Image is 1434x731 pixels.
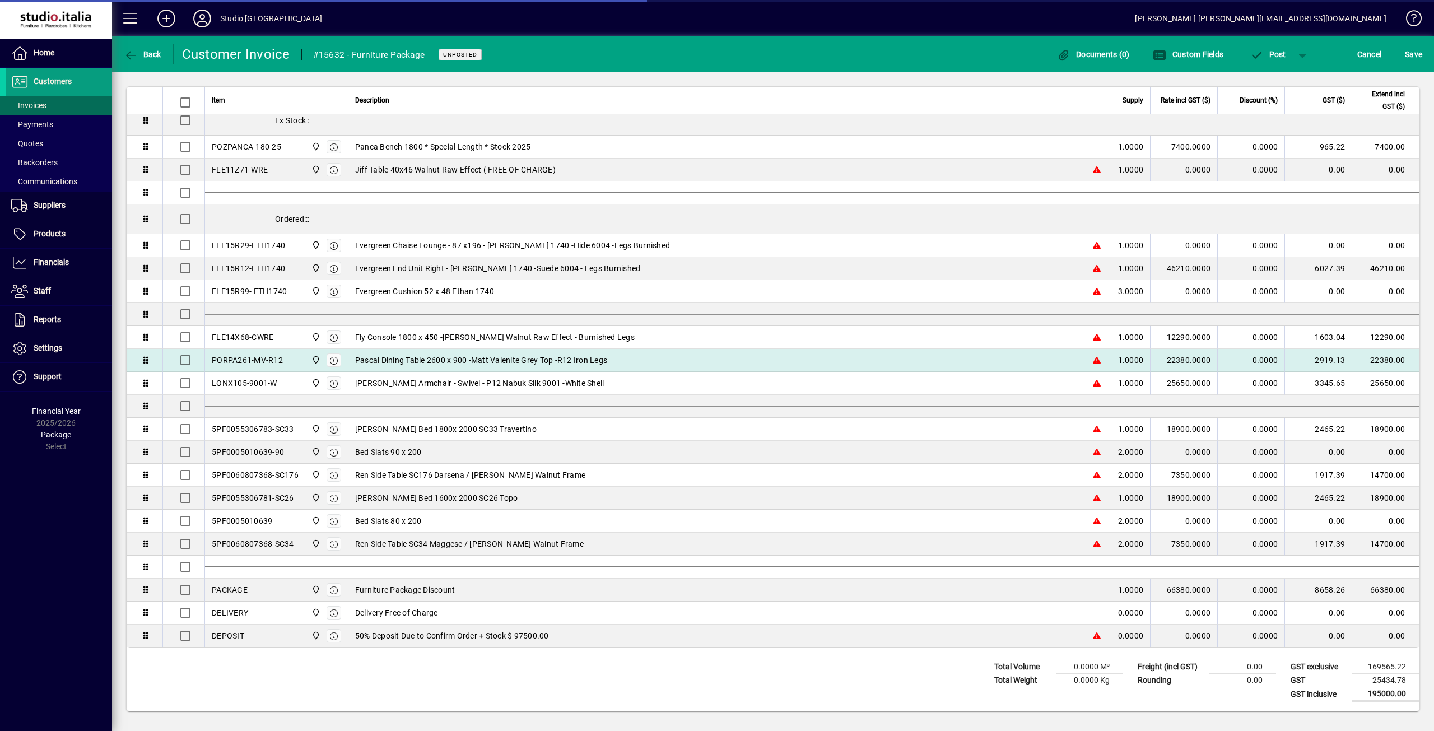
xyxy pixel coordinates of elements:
[309,141,322,153] span: Nugent Street
[1405,45,1422,63] span: ave
[1217,349,1284,372] td: 0.0000
[1352,257,1419,280] td: 46210.00
[6,306,112,334] a: Reports
[6,334,112,362] a: Settings
[1359,88,1405,113] span: Extend incl GST ($)
[1284,326,1352,349] td: 1603.04
[355,141,531,152] span: Panca Bench 1800 * Special Length * Stock 2025
[309,354,322,366] span: Nugent Street
[1157,469,1210,481] div: 7350.0000
[1284,159,1352,181] td: 0.00
[212,378,277,389] div: LONX105-9001-W
[11,139,43,148] span: Quotes
[313,46,425,64] div: #15632 - Furniture Package
[1118,141,1144,152] span: 1.0000
[212,469,299,481] div: 5PF0060807368-SC176
[6,172,112,191] a: Communications
[309,423,322,435] span: Nugent Street
[355,94,389,106] span: Description
[1352,579,1419,602] td: -66380.00
[6,277,112,305] a: Staff
[11,120,53,129] span: Payments
[309,607,322,619] span: Nugent Street
[6,192,112,220] a: Suppliers
[1284,234,1352,257] td: 0.00
[1352,533,1419,556] td: 14700.00
[1161,94,1210,106] span: Rate incl GST ($)
[1118,355,1144,366] span: 1.0000
[309,538,322,550] span: Nugent Street
[1217,418,1284,441] td: 0.0000
[309,285,322,297] span: Nugent Street
[1157,538,1210,550] div: 7350.0000
[6,363,112,391] a: Support
[1352,464,1419,487] td: 14700.00
[1118,240,1144,251] span: 1.0000
[1284,510,1352,533] td: 0.00
[1352,280,1419,303] td: 0.00
[1284,487,1352,510] td: 2465.22
[11,177,77,186] span: Communications
[1352,510,1419,533] td: 0.00
[1118,286,1144,297] span: 3.0000
[1157,607,1210,618] div: 0.0000
[355,538,584,550] span: Ren Side Table SC34 Maggese / [PERSON_NAME] Walnut Frame
[6,153,112,172] a: Backorders
[1284,280,1352,303] td: 0.00
[1405,50,1409,59] span: S
[1118,607,1144,618] span: 0.0000
[34,315,61,324] span: Reports
[1284,441,1352,464] td: 0.00
[355,469,585,481] span: Ren Side Table SC176 Darsena / [PERSON_NAME] Walnut Frame
[1057,50,1130,59] span: Documents (0)
[355,378,604,389] span: [PERSON_NAME] Armchair - Swivel - P12 Nabuk Silk 9001 -White Shell
[41,430,71,439] span: Package
[1284,464,1352,487] td: 1917.39
[1284,602,1352,625] td: 0.00
[1284,349,1352,372] td: 2919.13
[1118,423,1144,435] span: 1.0000
[1244,44,1292,64] button: Post
[34,77,72,86] span: Customers
[1157,492,1210,504] div: 18900.0000
[1352,625,1419,647] td: 0.00
[1217,234,1284,257] td: 0.0000
[309,515,322,527] span: Nugent Street
[1269,50,1274,59] span: P
[1118,332,1144,343] span: 1.0000
[212,515,272,527] div: 5PF0005010639
[212,141,281,152] div: POZPANCA-180-25
[34,48,54,57] span: Home
[1157,164,1210,175] div: 0.0000
[1285,687,1352,701] td: GST inclusive
[220,10,322,27] div: Studio [GEOGRAPHIC_DATA]
[355,286,494,297] span: Evergreen Cushion 52 x 48 Ethan 1740
[1352,687,1419,701] td: 195000.00
[309,377,322,389] span: Nugent Street
[1323,94,1345,106] span: GST ($)
[355,446,422,458] span: Bed Slats 90 x 200
[1352,441,1419,464] td: 0.00
[32,407,81,416] span: Financial Year
[212,286,287,297] div: FLE15R99- ETH1740
[34,343,62,352] span: Settings
[1115,584,1143,595] span: -1.0000
[1157,355,1210,366] div: 22380.0000
[1352,159,1419,181] td: 0.00
[1157,141,1210,152] div: 7400.0000
[1209,674,1276,687] td: 0.00
[1132,660,1209,674] td: Freight (incl GST)
[6,115,112,134] a: Payments
[1402,44,1425,64] button: Save
[309,331,322,343] span: Nugent Street
[355,355,607,366] span: Pascal Dining Table 2600 x 900 -Matt Valenite Grey Top -R12 Iron Legs
[1123,94,1143,106] span: Supply
[1240,94,1278,106] span: Discount (%)
[1217,372,1284,395] td: 0.0000
[309,239,322,252] span: Nugent Street
[1153,50,1223,59] span: Custom Fields
[1217,510,1284,533] td: 0.0000
[1056,674,1123,687] td: 0.0000 Kg
[212,584,248,595] div: PACKAGE
[1357,45,1382,63] span: Cancel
